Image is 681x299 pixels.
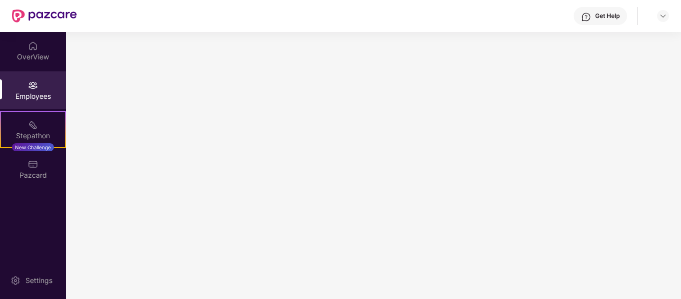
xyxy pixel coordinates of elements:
[12,143,54,151] div: New Challenge
[595,12,620,20] div: Get Help
[12,9,77,22] img: New Pazcare Logo
[659,12,667,20] img: svg+xml;base64,PHN2ZyBpZD0iRHJvcGRvd24tMzJ4MzIiIHhtbG5zPSJodHRwOi8vd3d3LnczLm9yZy8yMDAwL3N2ZyIgd2...
[10,276,20,286] img: svg+xml;base64,PHN2ZyBpZD0iU2V0dGluZy0yMHgyMCIgeG1sbnM9Imh0dHA6Ly93d3cudzMub3JnLzIwMDAvc3ZnIiB3aW...
[28,41,38,51] img: svg+xml;base64,PHN2ZyBpZD0iSG9tZSIgeG1sbnM9Imh0dHA6Ly93d3cudzMub3JnLzIwMDAvc3ZnIiB3aWR0aD0iMjAiIG...
[28,80,38,90] img: svg+xml;base64,PHN2ZyBpZD0iRW1wbG95ZWVzIiB4bWxucz0iaHR0cDovL3d3dy53My5vcmcvMjAwMC9zdmciIHdpZHRoPS...
[28,120,38,130] img: svg+xml;base64,PHN2ZyB4bWxucz0iaHR0cDovL3d3dy53My5vcmcvMjAwMC9zdmciIHdpZHRoPSIyMSIgaGVpZ2h0PSIyMC...
[1,131,65,141] div: Stepathon
[581,12,591,22] img: svg+xml;base64,PHN2ZyBpZD0iSGVscC0zMngzMiIgeG1sbnM9Imh0dHA6Ly93d3cudzMub3JnLzIwMDAvc3ZnIiB3aWR0aD...
[28,159,38,169] img: svg+xml;base64,PHN2ZyBpZD0iUGF6Y2FyZCIgeG1sbnM9Imh0dHA6Ly93d3cudzMub3JnLzIwMDAvc3ZnIiB3aWR0aD0iMj...
[22,276,55,286] div: Settings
